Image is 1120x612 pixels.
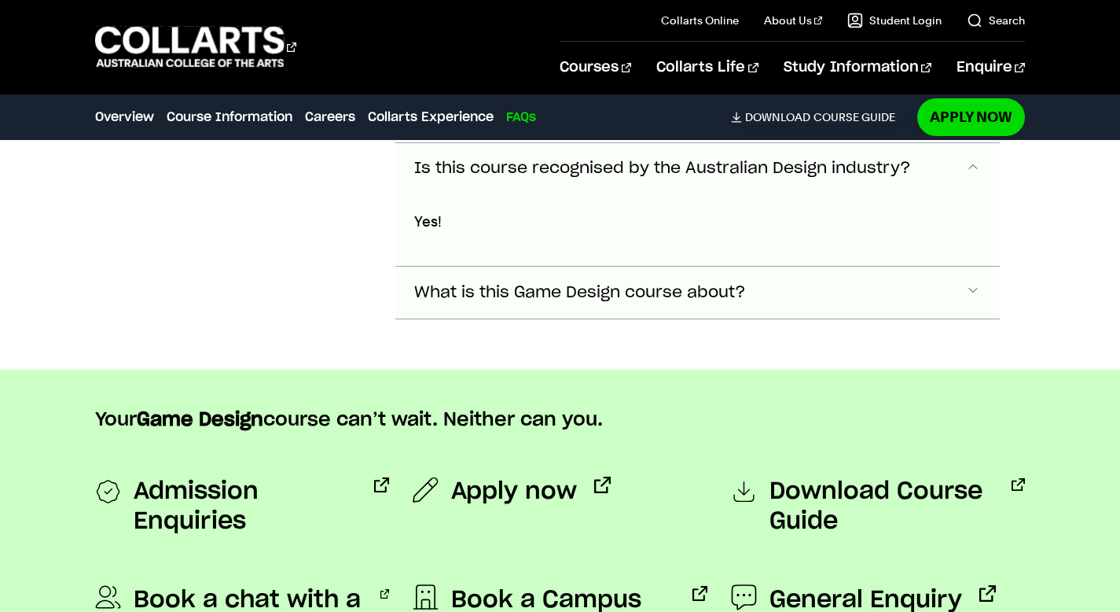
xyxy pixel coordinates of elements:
[764,13,822,28] a: About Us
[731,477,1025,536] a: Download Course Guide
[305,108,355,127] a: Careers
[957,42,1025,94] a: Enquire
[413,477,611,507] a: Apply now
[967,13,1025,28] a: Search
[134,477,357,536] span: Admission Enquiries
[784,42,931,94] a: Study Information
[769,477,995,536] span: Download Course Guide
[95,477,389,536] a: Admission Enquiries
[745,110,810,124] span: Download
[95,108,154,127] a: Overview
[731,110,908,124] a: DownloadCourse Guide
[656,42,758,94] a: Collarts Life
[414,211,981,233] p: Yes!
[395,143,1000,195] button: Is this course recognised by the Australian Design industry?
[137,411,263,430] strong: Game Design
[414,284,746,302] span: What is this Game Design course about?
[167,108,292,127] a: Course Information
[414,160,911,178] span: Is this course recognised by the Australian Design industry?
[661,13,739,28] a: Collarts Online
[395,267,1000,319] button: What is this Game Design course about?
[95,24,296,69] div: Go to homepage
[917,98,1025,135] a: Apply Now
[95,407,1025,433] p: Your course can’t wait. Neither can you.
[847,13,942,28] a: Student Login
[451,477,577,507] span: Apply now
[560,42,631,94] a: Courses
[368,108,494,127] a: Collarts Experience
[506,108,536,127] a: FAQs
